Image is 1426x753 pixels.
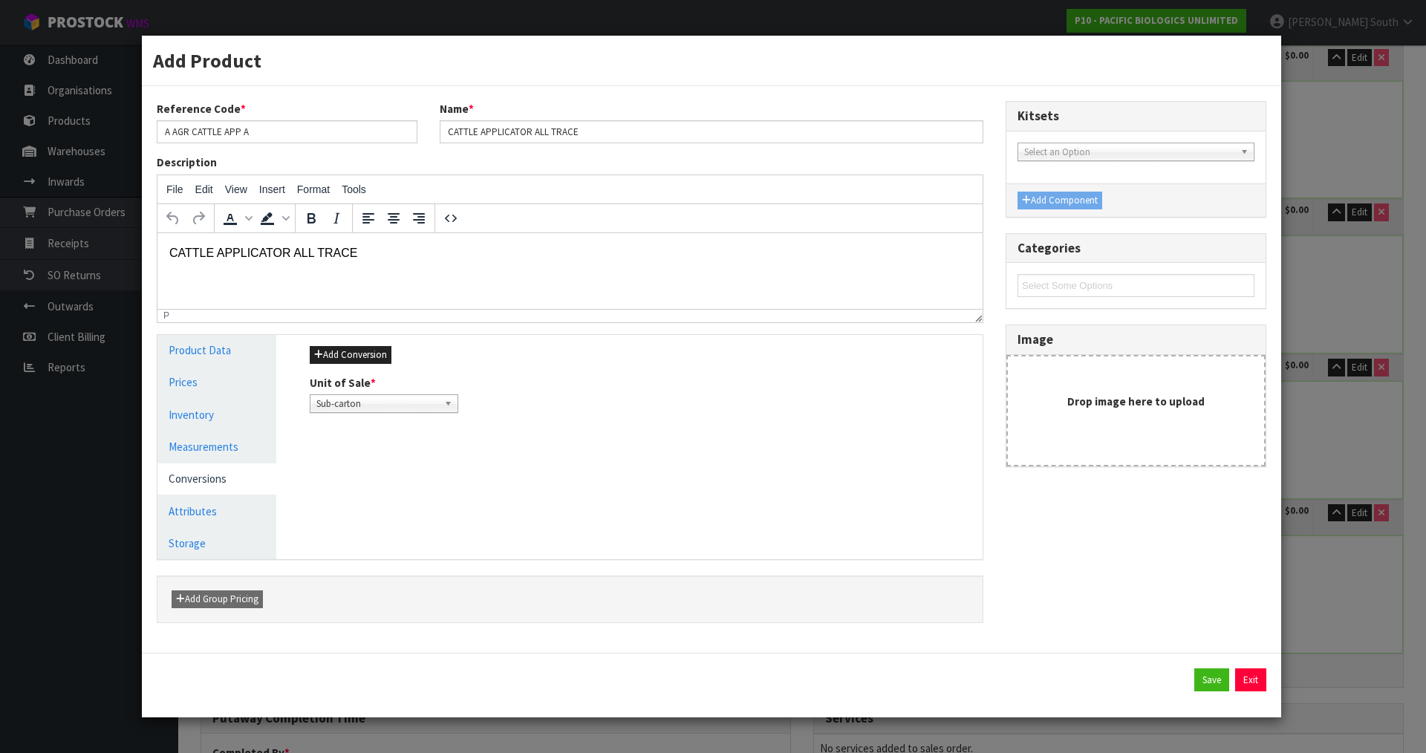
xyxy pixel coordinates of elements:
[356,206,381,231] button: Align left
[259,183,285,195] span: Insert
[157,154,217,170] label: Description
[1018,192,1102,209] button: Add Component
[255,206,292,231] div: Background color
[157,528,276,558] a: Storage
[1194,668,1229,692] button: Save
[172,590,263,608] button: Add Group Pricing
[342,183,366,195] span: Tools
[1018,241,1254,255] h3: Categories
[218,206,255,231] div: Text color
[316,395,438,413] span: Sub-carton
[1235,668,1266,692] button: Exit
[195,183,213,195] span: Edit
[157,367,276,397] a: Prices
[157,463,276,494] a: Conversions
[1018,333,1254,347] h3: Image
[186,206,211,231] button: Redo
[297,183,330,195] span: Format
[406,206,432,231] button: Align right
[153,47,1270,74] h3: Add Product
[166,183,183,195] span: File
[1067,394,1205,408] strong: Drop image here to upload
[1024,143,1234,161] span: Select an Option
[160,206,186,231] button: Undo
[157,101,246,117] label: Reference Code
[157,496,276,527] a: Attributes
[970,310,983,322] div: Resize
[163,310,169,321] div: p
[157,400,276,430] a: Inventory
[381,206,406,231] button: Align center
[299,206,324,231] button: Bold
[438,206,463,231] button: Source code
[1018,109,1254,123] h3: Kitsets
[157,233,983,309] iframe: Rich Text Area. Press ALT-0 for help.
[440,120,983,143] input: Name
[310,346,391,364] button: Add Conversion
[225,183,247,195] span: View
[157,120,417,143] input: Reference Code
[157,335,276,365] a: Product Data
[324,206,349,231] button: Italic
[157,431,276,462] a: Measurements
[310,375,376,391] label: Unit of Sale
[440,101,474,117] label: Name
